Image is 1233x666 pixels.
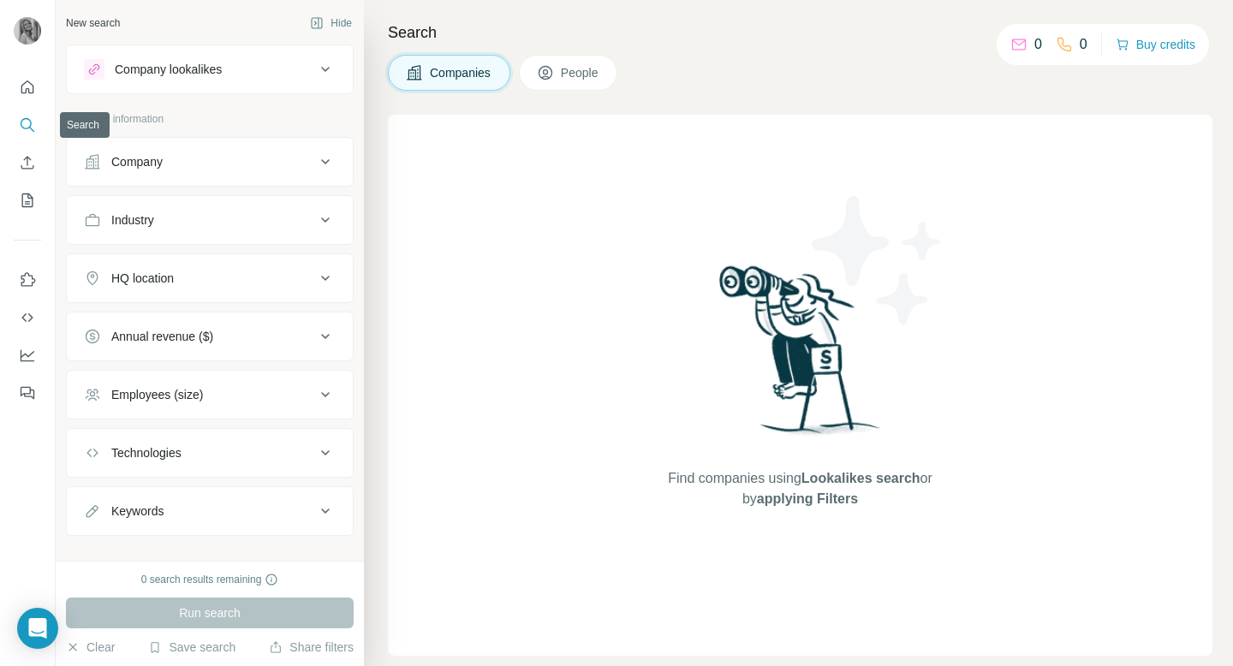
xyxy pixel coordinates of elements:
p: 0 [1034,34,1042,55]
span: People [561,64,600,81]
span: applying Filters [757,491,858,506]
div: Company lookalikes [115,61,222,78]
img: Avatar [14,17,41,45]
p: Company information [66,111,354,127]
div: Keywords [111,502,164,520]
button: Buy credits [1116,33,1195,56]
button: Hide [298,10,364,36]
button: Technologies [67,432,353,473]
button: Industry [67,199,353,241]
button: Employees (size) [67,374,353,415]
p: 0 [1080,34,1087,55]
button: Search [14,110,41,140]
button: Save search [148,639,235,656]
button: Feedback [14,378,41,408]
div: HQ location [111,270,174,287]
img: Surfe Illustration - Woman searching with binoculars [712,261,890,452]
img: Surfe Illustration - Stars [801,183,955,337]
span: Lookalikes search [801,471,920,485]
button: Annual revenue ($) [67,316,353,357]
button: Use Surfe API [14,302,41,333]
div: Industry [111,211,154,229]
div: 0 search results remaining [141,572,279,587]
div: Employees (size) [111,386,203,403]
div: Annual revenue ($) [111,328,213,345]
button: Quick start [14,72,41,103]
button: My lists [14,185,41,216]
div: Open Intercom Messenger [17,608,58,649]
button: Company [67,141,353,182]
span: Companies [430,64,492,81]
button: Use Surfe on LinkedIn [14,265,41,295]
div: New search [66,15,120,31]
button: Company lookalikes [67,49,353,90]
div: Company [111,153,163,170]
button: HQ location [67,258,353,299]
span: Find companies using or by [663,468,937,509]
button: Share filters [269,639,354,656]
button: Dashboard [14,340,41,371]
button: Enrich CSV [14,147,41,178]
h4: Search [388,21,1212,45]
button: Keywords [67,491,353,532]
button: Clear [66,639,115,656]
div: Technologies [111,444,182,461]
